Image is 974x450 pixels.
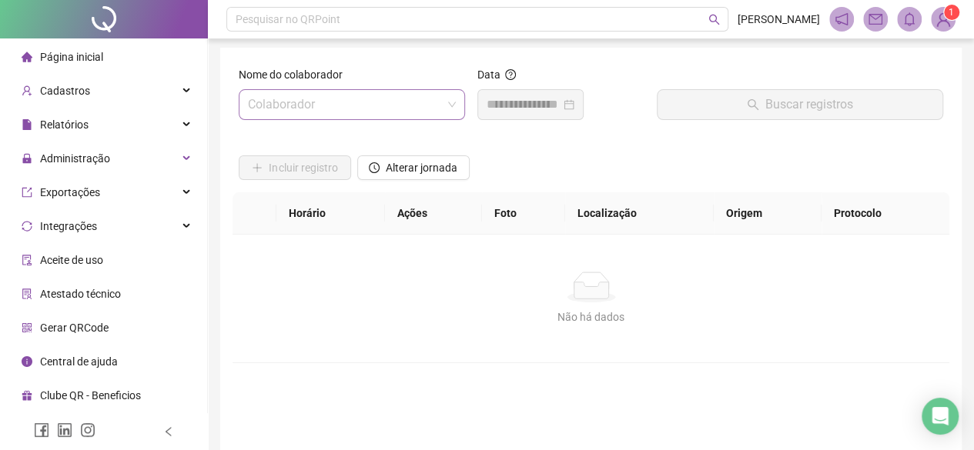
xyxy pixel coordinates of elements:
[22,288,32,299] span: solution
[40,186,100,198] span: Exportações
[163,426,174,437] span: left
[40,51,103,63] span: Página inicial
[869,12,882,26] span: mail
[477,68,500,81] span: Data
[239,155,351,180] button: Incluir registro
[22,153,32,164] span: lock
[369,162,380,173] span: clock-circle
[239,66,353,83] label: Nome do colaborador
[22,255,32,265] span: audit
[822,192,949,235] th: Protocolo
[357,155,470,180] button: Alterar jornada
[40,85,90,97] span: Cadastros
[40,355,118,368] span: Central de ajuda
[932,8,955,31] img: 91916
[80,422,95,438] span: instagram
[40,254,103,266] span: Aceite de uso
[40,152,110,165] span: Administração
[22,322,32,333] span: qrcode
[902,12,916,26] span: bell
[714,192,822,235] th: Origem
[738,11,820,28] span: [PERSON_NAME]
[482,192,565,235] th: Foto
[944,5,959,20] sup: Atualize o seu contato no menu Meus Dados
[22,85,32,96] span: user-add
[565,192,714,235] th: Localização
[505,69,516,80] span: question-circle
[40,322,109,334] span: Gerar QRCode
[22,390,32,401] span: gift
[22,119,32,130] span: file
[22,52,32,62] span: home
[57,422,72,438] span: linkedin
[40,118,89,131] span: Relatórios
[357,163,470,175] a: Alterar jornada
[22,221,32,232] span: sync
[708,14,720,25] span: search
[251,308,931,325] div: Não há dados
[922,398,959,435] div: Open Intercom Messenger
[835,12,848,26] span: notification
[22,187,32,198] span: export
[22,356,32,367] span: info-circle
[657,89,943,120] button: Buscar registros
[276,192,386,235] th: Horário
[40,389,141,402] span: Clube QR - Beneficios
[34,422,49,438] span: facebook
[385,192,482,235] th: Ações
[40,220,97,232] span: Integrações
[40,288,121,300] span: Atestado técnico
[949,7,954,18] span: 1
[386,159,457,176] span: Alterar jornada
